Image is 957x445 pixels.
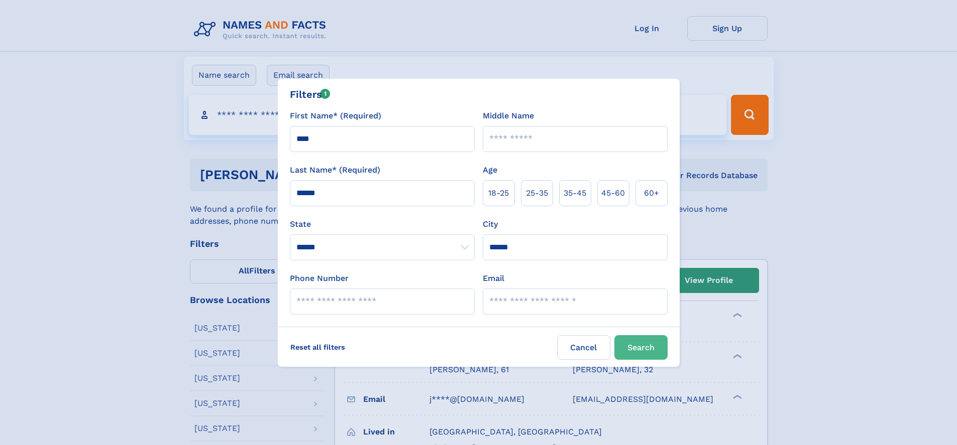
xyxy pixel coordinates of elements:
[290,110,381,122] label: First Name* (Required)
[488,187,509,199] span: 18‑25
[483,110,534,122] label: Middle Name
[614,335,668,360] button: Search
[290,164,380,176] label: Last Name* (Required)
[290,87,331,102] div: Filters
[290,272,349,284] label: Phone Number
[644,187,659,199] span: 60+
[284,335,352,359] label: Reset all filters
[526,187,548,199] span: 25‑35
[483,218,498,230] label: City
[601,187,625,199] span: 45‑60
[483,164,497,176] label: Age
[290,218,475,230] label: State
[483,272,504,284] label: Email
[564,187,586,199] span: 35‑45
[557,335,610,360] label: Cancel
